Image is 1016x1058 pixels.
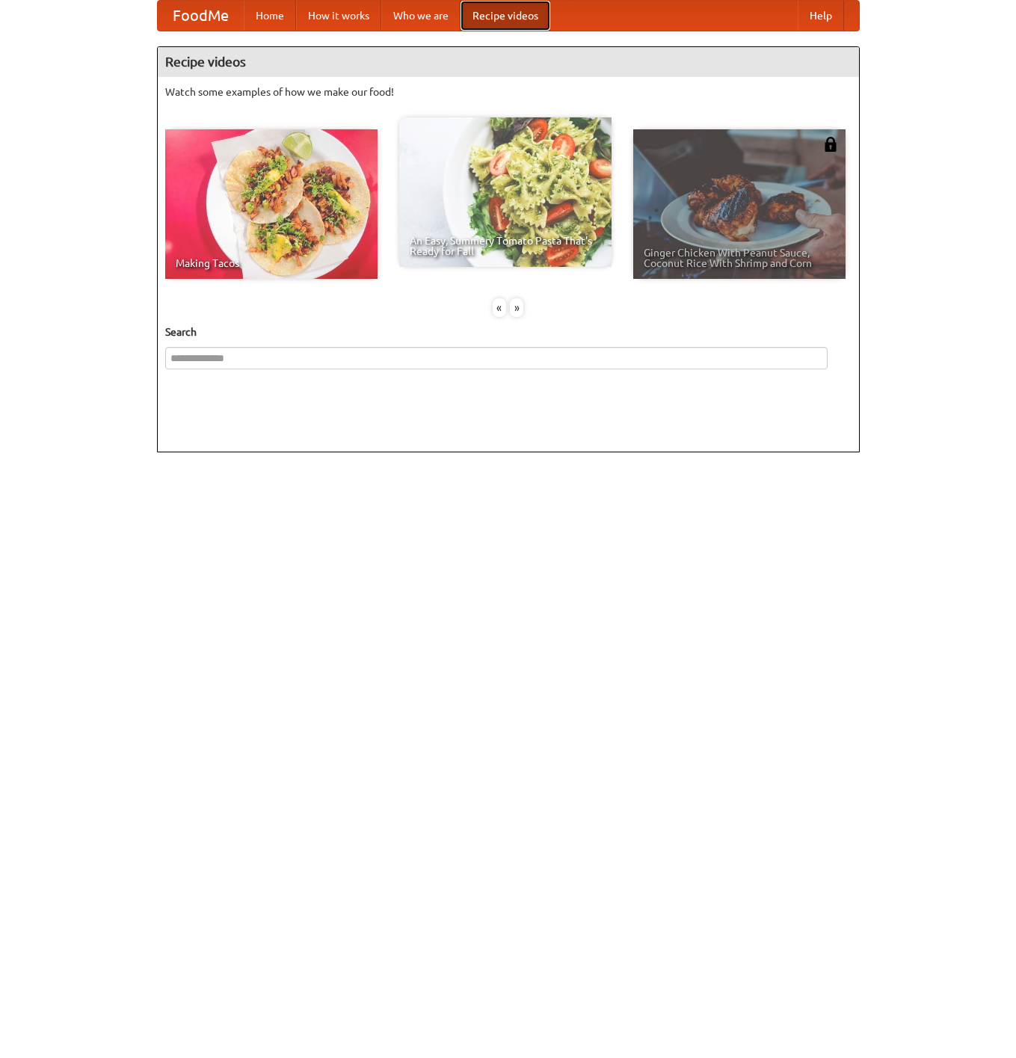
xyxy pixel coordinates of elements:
img: 483408.png [823,137,838,152]
a: How it works [296,1,381,31]
div: » [510,298,523,317]
a: Recipe videos [461,1,550,31]
span: Making Tacos [176,258,367,268]
h5: Search [165,325,852,339]
a: FoodMe [158,1,244,31]
a: Help [798,1,844,31]
a: Who we are [381,1,461,31]
p: Watch some examples of how we make our food! [165,84,852,99]
div: « [493,298,506,317]
a: Making Tacos [165,129,378,279]
a: Home [244,1,296,31]
span: An Easy, Summery Tomato Pasta That's Ready for Fall [410,236,601,256]
h4: Recipe videos [158,47,859,77]
a: An Easy, Summery Tomato Pasta That's Ready for Fall [399,117,612,267]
